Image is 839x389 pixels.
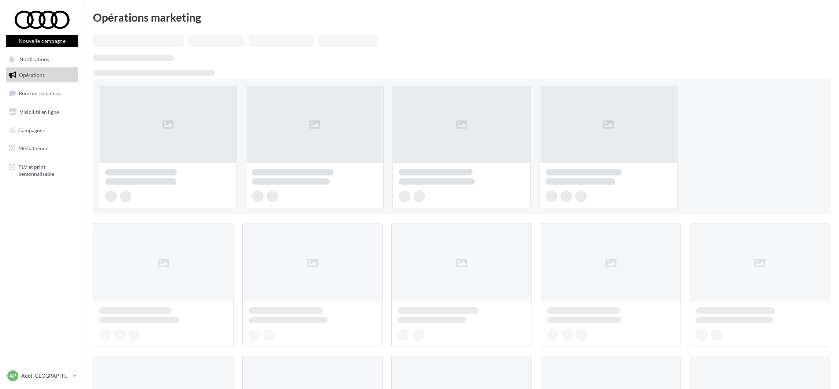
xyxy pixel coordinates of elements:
[4,104,80,120] a: Visibilité en ligne
[4,67,80,83] a: Opérations
[18,127,45,133] span: Campagnes
[4,123,80,138] a: Campagnes
[21,372,70,379] p: Audi [GEOGRAPHIC_DATA]
[6,369,78,383] a: AP Audi [GEOGRAPHIC_DATA]
[4,159,80,181] a: PLV et print personnalisable
[10,372,16,379] span: AP
[6,35,78,47] button: Nouvelle campagne
[19,56,49,63] span: Notifications
[18,145,48,151] span: Médiathèque
[4,85,80,101] a: Boîte de réception
[93,12,830,23] div: Opérations marketing
[20,109,59,115] span: Visibilité en ligne
[19,90,60,96] span: Boîte de réception
[19,72,45,78] span: Opérations
[18,162,75,178] span: PLV et print personnalisable
[4,141,80,156] a: Médiathèque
